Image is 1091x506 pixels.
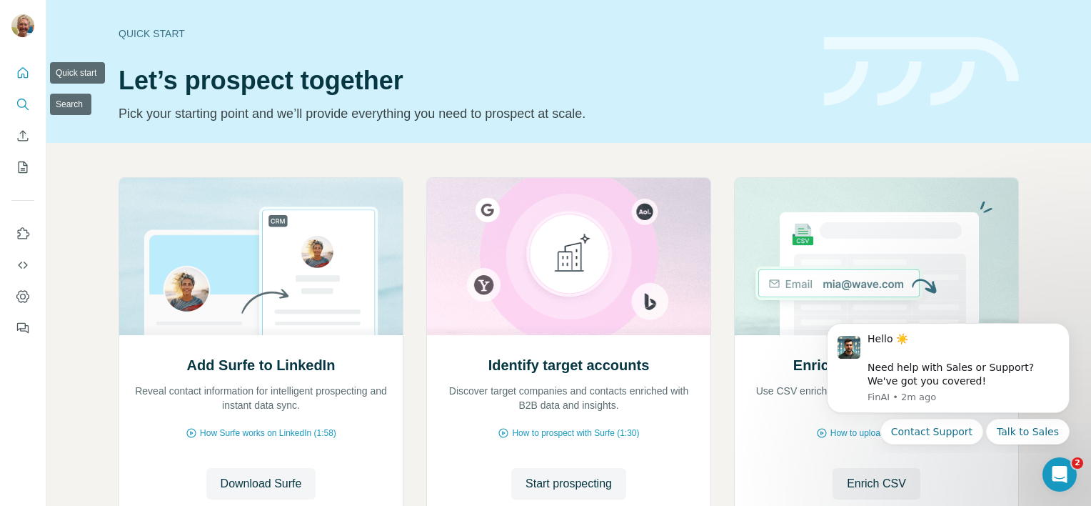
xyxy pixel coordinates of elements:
[119,104,807,124] p: Pick your starting point and we’ll provide everything you need to prospect at scale.
[847,475,906,492] span: Enrich CSV
[512,427,639,440] span: How to prospect with Surfe (1:30)
[488,355,650,375] h2: Identify target accounts
[11,154,34,180] button: My lists
[11,60,34,86] button: Quick start
[1072,457,1083,469] span: 2
[187,355,336,375] h2: Add Surfe to LinkedIn
[11,91,34,117] button: Search
[119,178,403,335] img: Add Surfe to LinkedIn
[426,178,711,335] img: Identify target accounts
[749,384,1004,412] p: Use CSV enrichment to confirm you are using the best data available.
[511,468,626,500] button: Start prospecting
[119,66,807,95] h1: Let’s prospect together
[11,221,34,247] button: Use Surfe on LinkedIn
[11,252,34,278] button: Use Surfe API
[206,468,316,500] button: Download Surfe
[441,384,696,412] p: Discover target companies and contacts enriched with B2B data and insights.
[11,14,34,37] img: Avatar
[200,427,336,440] span: How Surfe works on LinkedIn (1:58)
[824,37,1019,106] img: banner
[1042,457,1077,492] iframe: Intercom live chat
[134,384,388,412] p: Reveal contact information for intelligent prospecting and instant data sync.
[734,178,1019,335] img: Enrich your contact lists
[119,26,807,41] div: Quick start
[526,475,612,492] span: Start prospecting
[805,311,1091,453] iframe: Intercom notifications message
[11,284,34,309] button: Dashboard
[11,315,34,341] button: Feedback
[221,475,302,492] span: Download Surfe
[793,355,960,375] h2: Enrich your contact lists
[833,468,920,500] button: Enrich CSV
[11,123,34,149] button: Enrich CSV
